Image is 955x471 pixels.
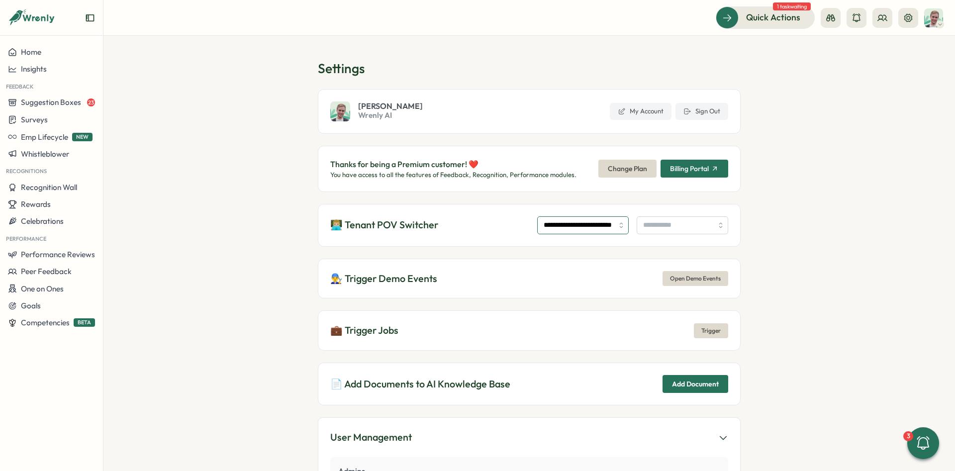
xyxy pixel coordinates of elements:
[358,102,423,110] span: [PERSON_NAME]
[21,64,47,74] span: Insights
[695,107,720,116] span: Sign Out
[21,149,69,159] span: Whistleblower
[21,267,72,276] span: Peer Feedback
[598,160,657,178] button: Change Plan
[318,60,741,77] h1: Settings
[330,101,350,121] img: Matt Brooks
[716,6,815,28] button: Quick Actions
[630,107,664,116] span: My Account
[330,158,576,171] p: Thanks for being a Premium customer! ❤️
[330,323,398,338] p: 💼 Trigger Jobs
[672,376,719,392] span: Add Document
[330,377,510,392] p: 📄 Add Documents to AI Knowledge Base
[87,98,95,106] span: 23
[21,47,41,57] span: Home
[608,160,647,177] span: Change Plan
[330,271,437,286] p: 👨‍🔧 Trigger Demo Events
[924,8,943,27] img: Matt Brooks
[903,431,913,441] div: 3
[21,199,51,209] span: Rewards
[21,301,41,310] span: Goals
[21,284,64,293] span: One on Ones
[694,323,728,338] button: Trigger
[663,271,728,286] button: Open Demo Events
[21,250,95,259] span: Performance Reviews
[661,160,728,178] button: Billing Portal
[675,103,728,120] button: Sign Out
[358,110,423,121] span: Wrenly AI
[701,324,721,338] span: Trigger
[21,97,81,107] span: Suggestion Boxes
[21,216,64,226] span: Celebrations
[21,115,48,124] span: Surveys
[670,165,709,172] span: Billing Portal
[670,272,721,285] span: Open Demo Events
[663,375,728,393] button: Add Document
[72,133,93,141] span: NEW
[773,2,811,10] span: 1 task waiting
[330,217,438,233] p: 👨🏼‍💻 Tenant POV Switcher
[330,171,576,180] p: You have access to all the features of Feedback, Recognition, Performance modules.
[74,318,95,327] span: BETA
[610,103,671,120] a: My Account
[21,132,68,142] span: Emp Lifecycle
[21,183,77,192] span: Recognition Wall
[330,430,412,445] div: User Management
[746,11,800,24] span: Quick Actions
[21,318,70,327] span: Competencies
[330,430,728,445] button: User Management
[85,13,95,23] button: Expand sidebar
[907,427,939,459] button: 3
